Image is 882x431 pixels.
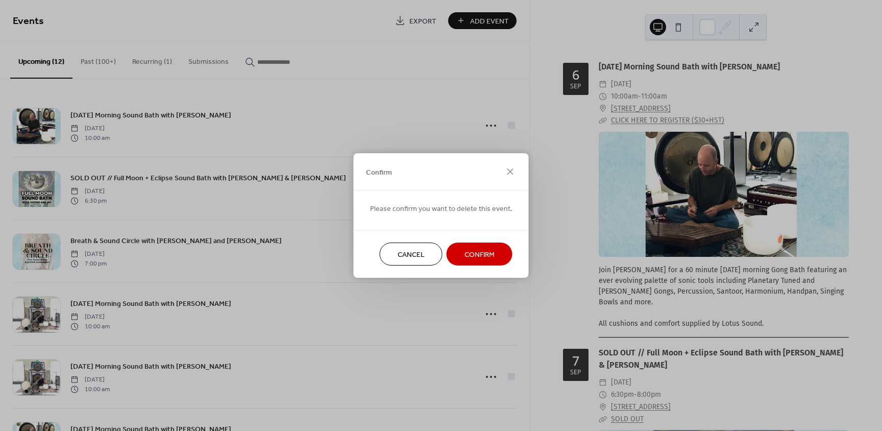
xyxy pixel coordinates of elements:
span: Cancel [398,250,425,260]
span: Please confirm you want to delete this event. [370,204,512,214]
span: Confirm [366,167,392,178]
span: Confirm [464,250,495,260]
button: Confirm [447,243,512,266]
button: Cancel [380,243,443,266]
